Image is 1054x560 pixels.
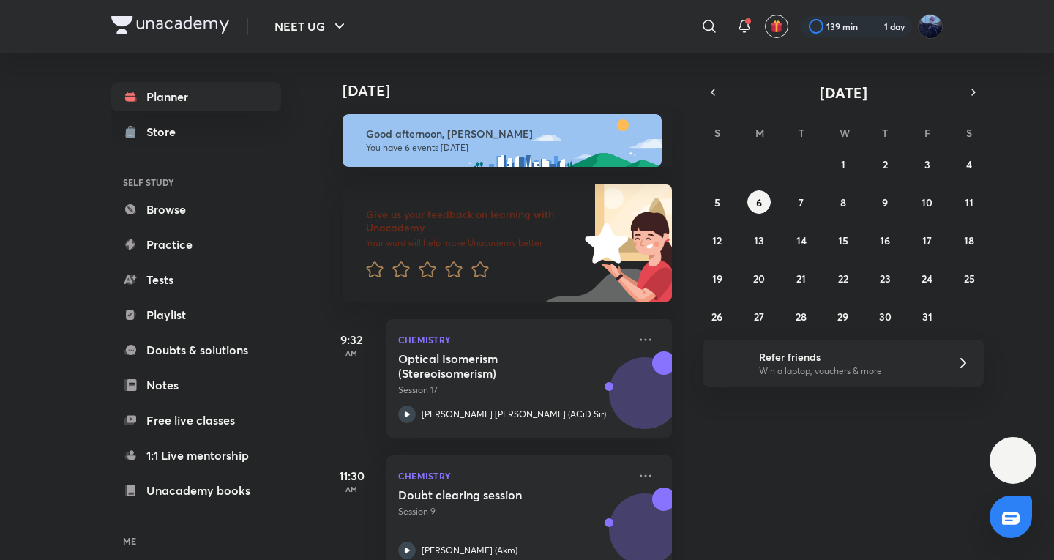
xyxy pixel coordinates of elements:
button: October 20, 2025 [747,266,771,290]
p: [PERSON_NAME] (Akm) [422,544,517,557]
abbr: October 5, 2025 [714,195,720,209]
abbr: October 13, 2025 [754,234,764,247]
abbr: October 2, 2025 [883,157,888,171]
a: Store [111,117,281,146]
img: ttu [1004,452,1022,469]
h5: 11:30 [322,467,381,485]
button: October 30, 2025 [873,305,897,328]
button: October 26, 2025 [706,305,729,328]
button: October 21, 2025 [790,266,813,290]
a: Practice [111,230,281,259]
img: Company Logo [111,16,229,34]
img: Kushagra Singh [918,14,943,39]
abbr: Sunday [714,126,720,140]
img: streak [867,19,881,34]
img: Avatar [610,365,680,436]
button: October 8, 2025 [831,190,855,214]
abbr: Friday [924,126,930,140]
img: avatar [770,20,783,33]
abbr: October 8, 2025 [840,195,846,209]
abbr: October 16, 2025 [880,234,890,247]
button: October 15, 2025 [831,228,855,252]
abbr: October 20, 2025 [753,272,765,285]
abbr: October 12, 2025 [712,234,722,247]
button: October 7, 2025 [790,190,813,214]
button: October 4, 2025 [957,152,981,176]
abbr: October 9, 2025 [882,195,888,209]
abbr: October 6, 2025 [756,195,762,209]
h6: SELF STUDY [111,170,281,195]
button: October 3, 2025 [916,152,939,176]
abbr: October 1, 2025 [841,157,845,171]
button: October 18, 2025 [957,228,981,252]
a: Playlist [111,300,281,329]
p: You have 6 events [DATE] [366,142,649,154]
a: Free live classes [111,406,281,435]
a: Browse [111,195,281,224]
p: Session 9 [398,505,628,518]
button: October 13, 2025 [747,228,771,252]
button: October 29, 2025 [831,305,855,328]
button: October 23, 2025 [873,266,897,290]
p: AM [322,348,381,357]
a: Tests [111,265,281,294]
img: referral [714,348,744,378]
abbr: October 17, 2025 [922,234,932,247]
button: October 31, 2025 [916,305,939,328]
abbr: October 4, 2025 [966,157,972,171]
button: October 12, 2025 [706,228,729,252]
abbr: October 22, 2025 [838,272,848,285]
p: AM [322,485,381,493]
button: October 6, 2025 [747,190,771,214]
p: Your word will help make Unacademy better [366,237,580,249]
abbr: October 18, 2025 [964,234,974,247]
abbr: October 27, 2025 [754,310,764,324]
abbr: October 29, 2025 [837,310,848,324]
p: Chemistry [398,467,628,485]
abbr: October 11, 2025 [965,195,973,209]
h5: 9:32 [322,331,381,348]
button: [DATE] [723,82,963,102]
button: October 25, 2025 [957,266,981,290]
h6: Refer friends [759,349,939,365]
h5: Doubt clearing session [398,488,580,502]
img: afternoon [343,114,662,167]
p: Win a laptop, vouchers & more [759,365,939,378]
abbr: October 25, 2025 [964,272,975,285]
button: October 1, 2025 [831,152,855,176]
button: October 10, 2025 [916,190,939,214]
abbr: Monday [755,126,764,140]
abbr: October 21, 2025 [796,272,806,285]
a: Doubts & solutions [111,335,281,365]
img: feedback_image [535,184,672,302]
abbr: October 30, 2025 [879,310,892,324]
button: avatar [765,15,788,38]
h5: Optical Isomerism (Stereoisomerism) [398,351,580,381]
button: NEET UG [266,12,357,41]
p: Session 17 [398,384,628,397]
button: October 17, 2025 [916,228,939,252]
a: Notes [111,370,281,400]
h6: Give us your feedback on learning with Unacademy [366,208,580,234]
abbr: Thursday [882,126,888,140]
abbr: October 23, 2025 [880,272,891,285]
abbr: Wednesday [840,126,850,140]
button: October 28, 2025 [790,305,813,328]
abbr: October 24, 2025 [922,272,932,285]
button: October 16, 2025 [873,228,897,252]
button: October 14, 2025 [790,228,813,252]
a: Unacademy books [111,476,281,505]
abbr: Saturday [966,126,972,140]
abbr: October 7, 2025 [799,195,804,209]
span: [DATE] [820,83,867,102]
abbr: October 10, 2025 [922,195,932,209]
div: Store [146,123,184,141]
abbr: October 15, 2025 [838,234,848,247]
button: October 11, 2025 [957,190,981,214]
abbr: October 14, 2025 [796,234,807,247]
a: 1:1 Live mentorship [111,441,281,470]
a: Planner [111,82,281,111]
button: October 22, 2025 [831,266,855,290]
button: October 5, 2025 [706,190,729,214]
p: [PERSON_NAME] [PERSON_NAME] (ACiD Sir) [422,408,606,421]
